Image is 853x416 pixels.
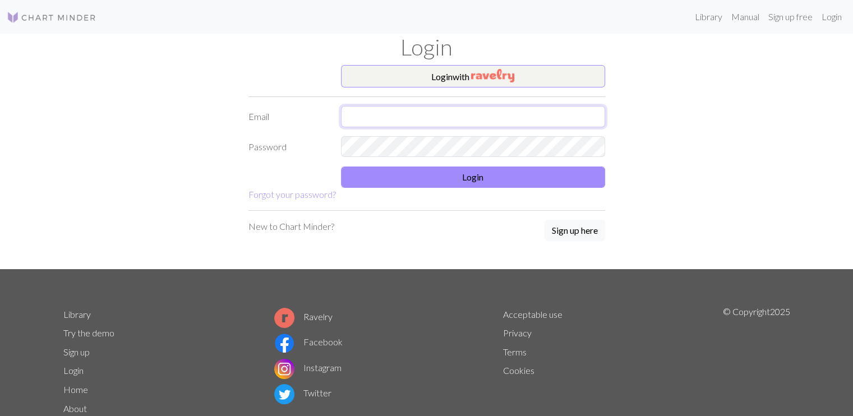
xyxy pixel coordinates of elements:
a: Login [817,6,846,28]
img: Ravelry [471,69,514,82]
a: Facebook [274,336,343,347]
a: Try the demo [63,327,114,338]
img: Instagram logo [274,359,294,379]
label: Email [242,106,334,127]
img: Logo [7,11,96,24]
a: Sign up free [764,6,817,28]
img: Facebook logo [274,333,294,353]
a: Manual [727,6,764,28]
a: Instagram [274,362,342,373]
a: About [63,403,87,414]
a: Acceptable use [503,309,562,320]
a: Terms [503,346,527,357]
button: Login [341,167,605,188]
p: New to Chart Minder? [248,220,334,233]
img: Ravelry logo [274,308,294,328]
a: Privacy [503,327,532,338]
a: Ravelry [274,311,333,322]
img: Twitter logo [274,384,294,404]
a: Forgot your password? [248,189,336,200]
a: Home [63,384,88,395]
h1: Login [57,34,797,61]
a: Login [63,365,84,376]
a: Sign up [63,346,90,357]
button: Sign up here [545,220,605,241]
a: Twitter [274,387,331,398]
a: Library [63,309,91,320]
a: Library [690,6,727,28]
a: Cookies [503,365,534,376]
button: Loginwith [341,65,605,87]
a: Sign up here [545,220,605,242]
label: Password [242,136,334,158]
